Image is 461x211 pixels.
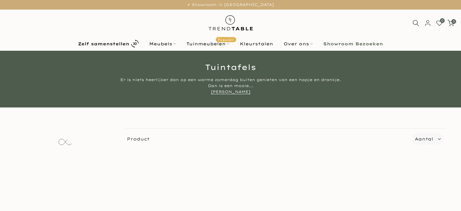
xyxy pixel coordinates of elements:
[211,89,250,94] a: [PERSON_NAME]
[204,10,257,36] img: trend-table
[436,20,443,26] a: 0
[318,40,388,47] a: Showroom Bezoeken
[55,63,406,71] h1: Tuintafels
[123,133,410,145] span: Product
[235,40,279,47] a: Kleurstalen
[144,40,181,47] a: Meubels
[78,42,129,46] b: Zelf samenstellen
[73,38,144,49] a: Zelf samenstellen
[1,180,31,210] iframe: toggle-frame
[118,77,343,95] div: Er is niets heerlijker dan op een warme zomerdag buiten genieten van een hapje en drankje. Dan is...
[440,18,444,23] span: 0
[415,135,433,143] label: Aantal
[216,37,236,42] span: Populair
[323,42,383,46] b: Showroom Bezoeken
[279,40,318,47] a: Over ons
[181,40,235,47] a: TuinmeubelenPopulair
[451,19,456,24] span: 0
[447,20,454,26] a: 0
[8,2,453,8] p: ✔ Showroom in [GEOGRAPHIC_DATA]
